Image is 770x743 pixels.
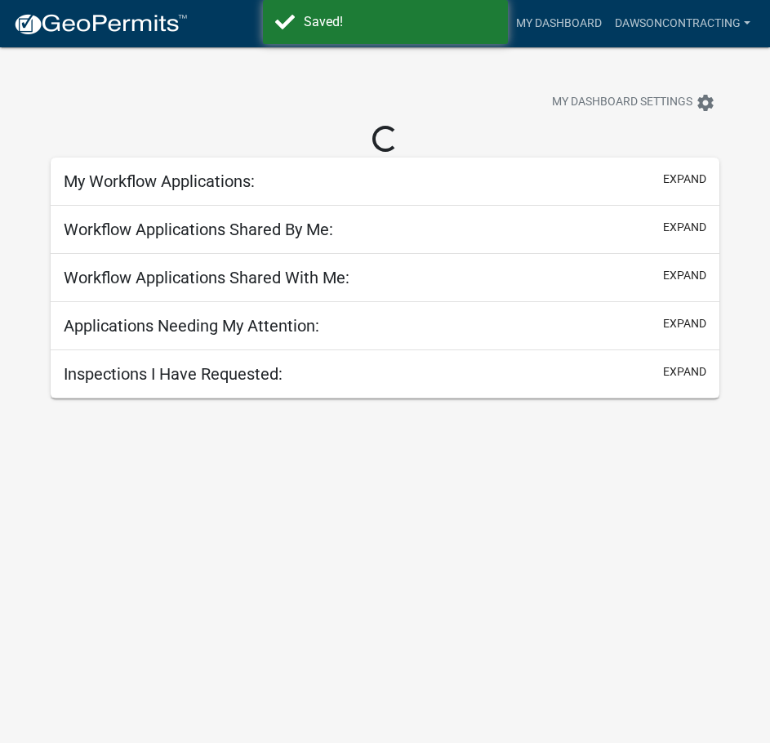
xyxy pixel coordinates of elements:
button: expand [663,363,706,380]
a: dawsoncontracting [608,8,757,39]
button: expand [663,315,706,332]
button: expand [663,219,706,236]
h5: My Workflow Applications: [64,171,255,191]
h5: Workflow Applications Shared By Me: [64,220,333,239]
h5: Applications Needing My Attention: [64,316,319,336]
a: My Dashboard [510,8,608,39]
button: expand [663,267,706,284]
h5: Inspections I Have Requested: [64,364,283,384]
button: expand [663,171,706,188]
span: My Dashboard Settings [552,93,692,113]
div: Saved! [304,12,496,32]
button: My Dashboard Settingssettings [539,87,728,118]
i: settings [696,93,715,113]
h5: Workflow Applications Shared With Me: [64,268,349,287]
